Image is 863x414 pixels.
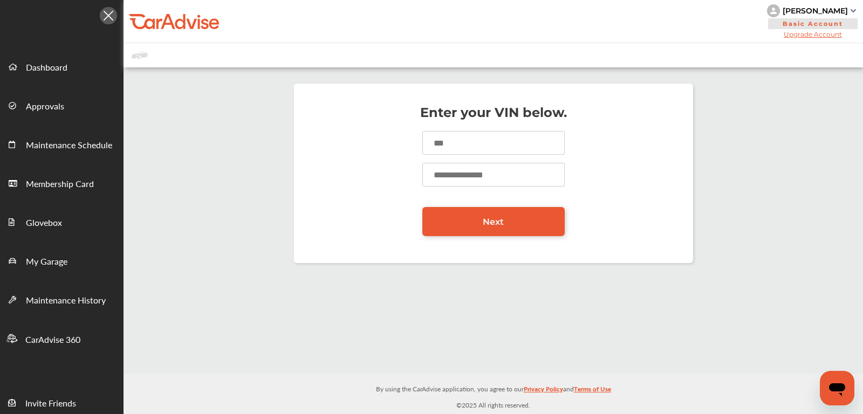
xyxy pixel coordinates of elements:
[1,125,123,163] a: Maintenance Schedule
[26,177,94,191] span: Membership Card
[574,383,611,399] a: Terms of Use
[783,6,848,16] div: [PERSON_NAME]
[1,280,123,319] a: Maintenance History
[767,4,780,17] img: knH8PDtVvWoAbQRylUukY18CTiRevjo20fAtgn5MLBQj4uumYvk2MzTtcAIzfGAtb1XOLVMAvhLuqoNAbL4reqehy0jehNKdM...
[26,100,64,114] span: Approvals
[26,139,112,153] span: Maintenance Schedule
[1,202,123,241] a: Glovebox
[305,107,682,118] p: Enter your VIN below.
[132,49,148,62] img: placeholder_car.fcab19be.svg
[25,397,76,411] span: Invite Friends
[124,374,863,412] div: © 2025 All rights reserved.
[820,371,854,405] iframe: Button to launch messaging window
[767,30,859,38] span: Upgrade Account
[26,294,106,308] span: Maintenance History
[1,163,123,202] a: Membership Card
[100,7,117,24] img: Icon.5fd9dcc7.svg
[25,333,80,347] span: CarAdvise 360
[26,216,62,230] span: Glovebox
[1,47,123,86] a: Dashboard
[124,383,863,394] p: By using the CarAdvise application, you agree to our and
[768,18,858,29] span: Basic Account
[1,241,123,280] a: My Garage
[26,61,67,75] span: Dashboard
[524,383,563,399] a: Privacy Policy
[851,9,856,12] img: sCxJUJ+qAmfqhQGDUl18vwLg4ZYJ6CxN7XmbOMBAAAAAElFTkSuQmCC
[483,217,504,227] span: Next
[26,255,67,269] span: My Garage
[422,207,565,236] a: Next
[1,86,123,125] a: Approvals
